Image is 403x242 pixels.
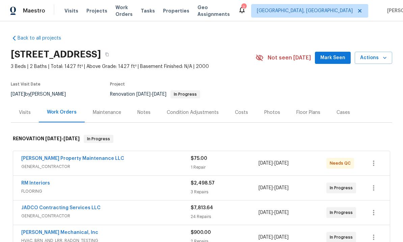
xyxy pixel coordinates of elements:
[110,92,200,97] span: Renovation
[274,210,289,215] span: [DATE]
[21,156,124,161] a: [PERSON_NAME] Property Maintenance LLC
[191,230,211,235] span: $900.00
[259,160,289,167] span: -
[355,52,392,64] button: Actions
[141,8,155,13] span: Tasks
[21,230,98,235] a: [PERSON_NAME] Mechanical, Inc
[259,235,273,240] span: [DATE]
[330,185,355,191] span: In Progress
[274,235,289,240] span: [DATE]
[296,109,320,116] div: Floor Plans
[191,164,259,171] div: 1 Repair
[136,92,151,97] span: [DATE]
[259,210,273,215] span: [DATE]
[167,109,219,116] div: Condition Adjustments
[93,109,121,116] div: Maintenance
[115,4,133,18] span: Work Orders
[274,161,289,166] span: [DATE]
[47,109,77,116] div: Work Orders
[330,234,355,241] span: In Progress
[11,90,74,98] div: by [PERSON_NAME]
[259,185,289,191] span: -
[257,7,353,14] span: [GEOGRAPHIC_DATA], [GEOGRAPHIC_DATA]
[268,54,311,61] span: Not seen [DATE]
[337,109,350,116] div: Cases
[136,92,166,97] span: -
[11,92,25,97] span: [DATE]
[21,188,191,195] span: FLOORING
[259,186,273,190] span: [DATE]
[171,92,199,96] span: In Progress
[11,128,392,150] div: RENOVATION [DATE]-[DATE]In Progress
[191,181,215,186] span: $2,498.57
[19,109,31,116] div: Visits
[101,48,113,60] button: Copy Address
[45,136,61,141] span: [DATE]
[274,186,289,190] span: [DATE]
[191,189,259,195] div: 3 Repairs
[21,181,50,186] a: RM Interiors
[241,4,246,11] div: 2
[11,51,101,58] h2: [STREET_ADDRESS]
[23,7,45,14] span: Maestro
[330,209,355,216] span: In Progress
[191,156,207,161] span: $75.00
[315,52,351,64] button: Mark Seen
[11,82,41,86] span: Last Visit Date
[191,213,259,220] div: 24 Repairs
[320,54,345,62] span: Mark Seen
[84,136,113,142] span: In Progress
[191,205,213,210] span: $7,813.64
[360,54,387,62] span: Actions
[13,135,80,143] h6: RENOVATION
[197,4,230,18] span: Geo Assignments
[163,7,189,14] span: Properties
[21,213,191,219] span: GENERAL_CONTRACTOR
[137,109,151,116] div: Notes
[21,205,101,210] a: JADCO Contracting Services LLC
[259,209,289,216] span: -
[45,136,80,141] span: -
[21,163,191,170] span: GENERAL_CONTRACTOR
[264,109,280,116] div: Photos
[330,160,353,167] span: Needs QC
[11,35,76,42] a: Back to all projects
[259,234,289,241] span: -
[86,7,107,14] span: Projects
[11,63,256,70] span: 3 Beds | 2 Baths | Total: 1427 ft² | Above Grade: 1427 ft² | Basement Finished: N/A | 2000
[110,82,125,86] span: Project
[64,7,78,14] span: Visits
[235,109,248,116] div: Costs
[63,136,80,141] span: [DATE]
[259,161,273,166] span: [DATE]
[152,92,166,97] span: [DATE]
